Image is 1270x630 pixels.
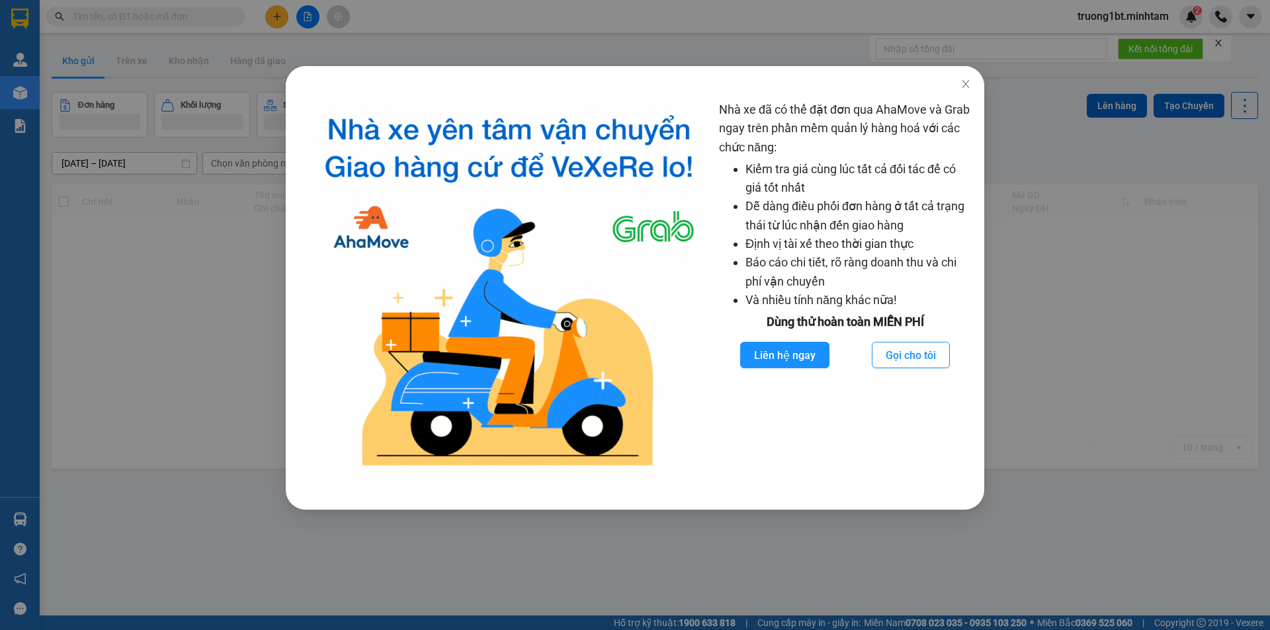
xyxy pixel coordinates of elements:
img: logo [310,100,708,477]
button: Gọi cho tôi [872,342,950,368]
button: Liên hệ ngay [740,342,829,368]
li: Kiểm tra giá cùng lúc tất cả đối tác để có giá tốt nhất [745,160,971,198]
span: Liên hệ ngay [754,347,816,364]
li: Báo cáo chi tiết, rõ ràng doanh thu và chi phí vận chuyển [745,253,971,291]
li: Và nhiều tính năng khác nữa! [745,291,971,309]
span: close [960,79,971,89]
button: Close [947,66,984,103]
span: Gọi cho tôi [886,347,936,364]
li: Định vị tài xế theo thời gian thực [745,235,971,253]
div: Nhà xe đã có thể đặt đơn qua AhaMove và Grab ngay trên phần mềm quản lý hàng hoá với các chức năng: [719,100,971,477]
div: Dùng thử hoàn toàn MIỄN PHÍ [719,313,971,331]
li: Dễ dàng điều phối đơn hàng ở tất cả trạng thái từ lúc nhận đến giao hàng [745,197,971,235]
